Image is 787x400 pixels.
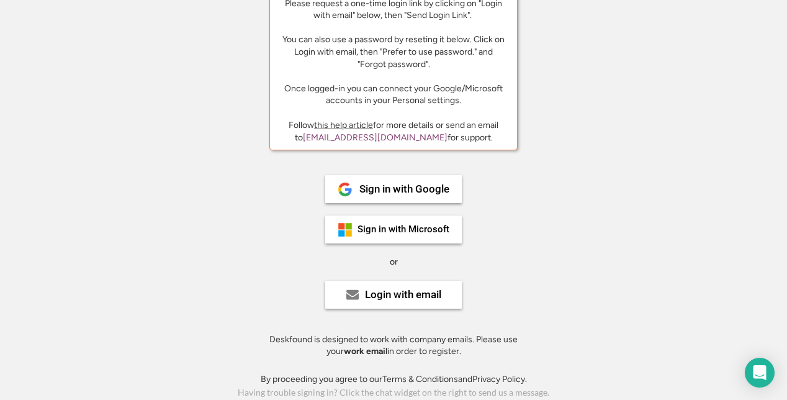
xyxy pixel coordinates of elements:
a: Privacy Policy. [472,374,527,384]
div: By proceeding you agree to our and [261,373,527,386]
div: Sign in with Microsoft [358,225,449,234]
div: Follow for more details or send an email to for support. [279,119,508,143]
div: Open Intercom Messenger [745,358,775,388]
a: this help article [314,120,373,130]
a: Terms & Conditions [382,374,458,384]
div: Deskfound is designed to work with company emails. Please use your in order to register. [254,334,533,358]
img: 1024px-Google__G__Logo.svg.png [338,182,353,197]
strong: work email [344,346,387,357]
div: Login with email [365,289,441,300]
div: or [390,256,398,268]
a: [EMAIL_ADDRESS][DOMAIN_NAME] [303,132,447,143]
div: Sign in with Google [359,184,449,194]
img: ms-symbollockup_mssymbol_19.png [338,222,353,237]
